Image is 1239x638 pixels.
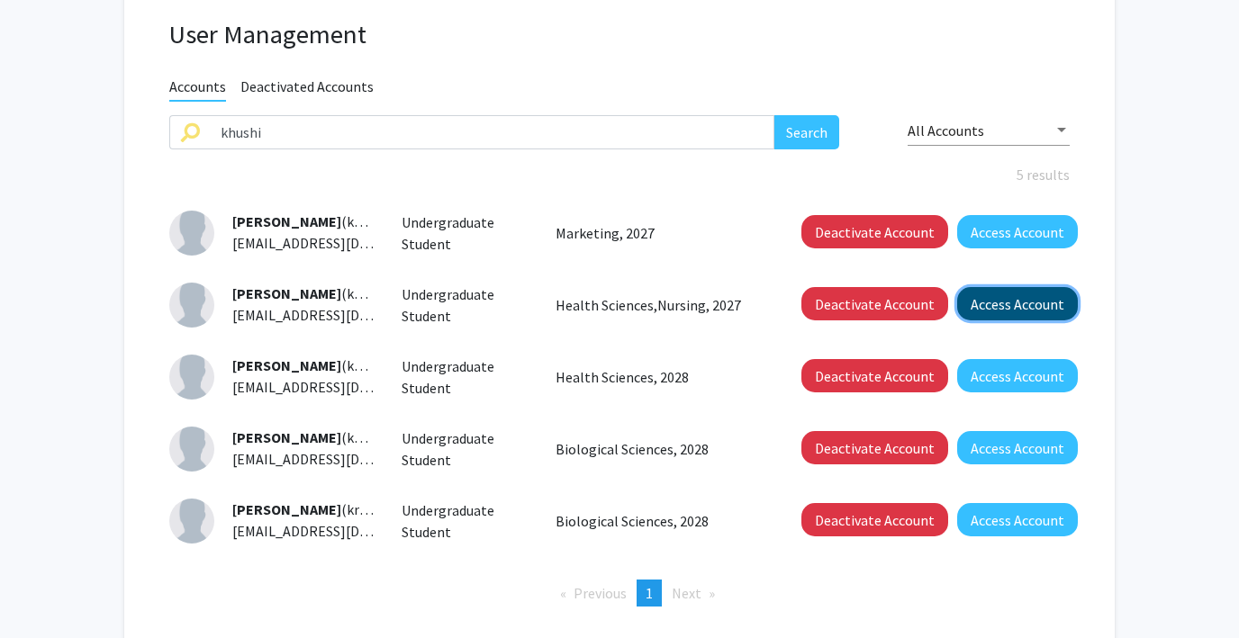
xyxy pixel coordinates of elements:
[556,510,761,532] p: Biological Sciences, 2028
[232,234,452,252] span: [EMAIL_ADDRESS][DOMAIN_NAME]
[801,215,948,248] button: Deactivate Account
[801,359,948,392] button: Deactivate Account
[774,115,839,149] button: Search
[556,366,761,388] p: Health Sciences, 2028
[801,431,948,464] button: Deactivate Account
[232,212,341,230] span: [PERSON_NAME]
[957,287,1078,320] button: Access Account
[232,450,452,468] span: [EMAIL_ADDRESS][DOMAIN_NAME]
[957,503,1078,536] button: Access Account
[574,584,627,602] span: Previous
[169,427,214,472] img: Profile Picture
[556,294,761,316] p: Health Sciences,Nursing, 2027
[240,77,374,100] span: Deactivated Accounts
[556,438,761,460] p: Biological Sciences, 2028
[801,287,948,320] button: Deactivate Account
[169,77,226,102] span: Accounts
[232,356,341,374] span: [PERSON_NAME]
[388,499,543,543] div: Undergraduate Student
[169,19,1070,50] h1: User Management
[169,499,214,544] img: Profile Picture
[169,283,214,328] img: Profile Picture
[14,557,77,625] iframe: Chat
[156,164,1083,185] div: 5 results
[388,427,543,471] div: Undergraduate Student
[232,428,341,446] span: [PERSON_NAME]
[232,356,395,374] span: (kp3347)
[232,378,452,396] span: [EMAIL_ADDRESS][DOMAIN_NAME]
[232,522,452,540] span: [EMAIL_ADDRESS][DOMAIN_NAME]
[556,222,761,244] p: Marketing, 2027
[232,284,341,302] span: [PERSON_NAME]
[232,428,395,446] span: (kp3337)
[646,584,653,602] span: 1
[388,283,543,327] div: Undergraduate Student
[169,211,214,256] img: Profile Picture
[232,212,394,230] span: (kk3574)
[801,503,948,536] button: Deactivate Account
[169,355,214,400] img: Profile Picture
[908,121,984,139] span: All Accounts
[388,211,543,255] div: Undergraduate Student
[210,115,774,149] input: Search name, email, or institution ID to access an account and make admin changes.
[957,431,1078,464] button: Access Account
[388,355,543,399] div: Undergraduate Student
[672,584,701,602] span: Next
[232,500,393,518] span: (kr3333)
[232,306,452,324] span: [EMAIL_ADDRESS][DOMAIN_NAME]
[957,215,1078,248] button: Access Account
[169,580,1070,607] ul: Pagination
[232,500,341,518] span: [PERSON_NAME]
[232,284,395,302] span: (kp3278)
[957,359,1078,392] button: Access Account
